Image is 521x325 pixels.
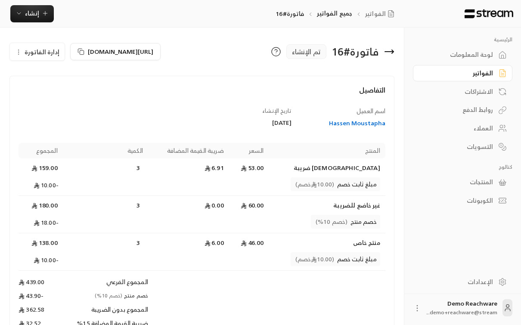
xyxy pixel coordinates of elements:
[424,50,493,59] div: لوحة المعلومات
[413,273,512,290] a: الإعدادات
[332,45,379,59] div: فاتورة # 16
[291,177,380,191] span: مبلغ ثابت خصم
[134,164,143,172] span: 3
[295,254,335,264] span: (10.00 خصم)
[25,46,59,57] span: إدارة الفاتورة
[70,43,161,60] button: [URL][DOMAIN_NAME]
[19,305,62,319] td: 362.58
[413,138,512,155] a: التسويات
[34,217,59,228] span: -18.00
[317,8,352,19] a: جميع الفواتير
[19,143,62,158] th: المجموع
[269,196,385,215] td: غير خاضع للضريبة
[311,215,380,229] span: خصم منتج
[269,158,385,177] td: [DEMOGRAPHIC_DATA] ضريبة
[229,143,269,158] th: السعر
[34,180,59,190] span: -10.00
[424,124,493,133] div: العملاء
[291,252,380,266] span: مبلغ ثابت خصم
[19,196,62,215] td: 180.00
[134,238,143,247] span: 3
[413,83,512,100] a: الاشتراكات
[413,65,512,82] a: الفواتير
[206,118,292,127] div: [DATE]
[269,143,385,158] th: المنتج
[424,178,493,186] div: المنتجات
[300,119,385,127] a: Hassen Moustapha
[10,5,54,22] button: إنشاء
[424,196,493,205] div: الكوبونات
[365,9,398,18] a: الفواتير
[148,196,229,215] td: 0.00
[269,233,385,252] td: منتج خاص
[413,102,512,118] a: روابط الدفع
[19,233,62,252] td: 138.00
[357,105,385,116] span: اسم العميل
[148,158,229,177] td: 6.91
[63,305,148,319] td: المجموع بدون الضريبة
[276,9,304,18] p: فاتورة#16
[95,291,122,300] span: (خصم 10%)
[424,278,493,286] div: الإعدادات
[413,120,512,137] a: العملاء
[25,8,39,19] span: إنشاء
[427,308,497,317] span: demo+reachware@stream...
[413,192,512,209] a: الكوبونات
[424,142,493,151] div: التسويات
[19,291,62,305] td: -43.90
[148,143,229,158] th: ضريبة القيمة المضافة
[19,158,62,177] td: 159.00
[424,105,493,114] div: روابط الدفع
[229,233,269,252] td: 46.00
[262,106,292,116] span: تاريخ الإنشاء
[229,196,269,215] td: 60.00
[424,87,493,96] div: الاشتراكات
[427,299,497,316] div: Demo Reachware
[134,201,143,210] span: 3
[10,43,65,60] button: إدارة الفاتورة
[413,164,512,170] p: كتالوج
[276,9,398,18] nav: breadcrumb
[413,174,512,191] a: المنتجات
[19,271,62,291] td: 439.00
[19,85,385,104] h4: التفاصيل
[88,46,153,57] span: [URL][DOMAIN_NAME]
[413,46,512,63] a: لوحة المعلومات
[464,9,514,19] img: Logo
[413,36,512,43] p: الرئيسية
[295,179,335,189] span: (10.00 خصم)
[148,233,229,252] td: 6.00
[316,216,347,227] span: (خصم 10%)
[292,46,321,57] span: تم الإنشاء
[34,254,59,265] span: -10.00
[63,271,148,291] td: المجموع الفرعي
[229,158,269,177] td: 53.00
[63,143,148,158] th: الكمية
[424,69,493,77] div: الفواتير
[63,291,148,305] td: خصم منتج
